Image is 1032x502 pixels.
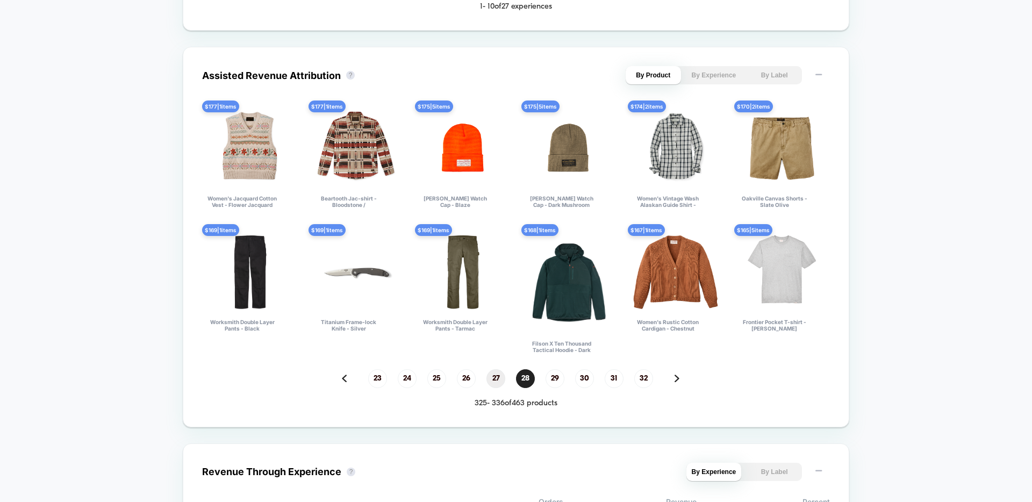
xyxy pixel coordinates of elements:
[628,224,665,236] div: $ 167 | 1 items
[633,319,703,332] div: Women's Rustic Cotton Cardigan - Chestnut
[734,101,773,112] div: $ 170 | 2 items
[747,66,802,84] button: By Label
[207,195,277,208] div: Women's Jacquard Cotton Vest - Flower Jacquard
[427,369,446,388] span: 25
[420,106,505,191] img: Ballard Watch Cap - Blaze
[314,195,383,208] div: Beartooth Jac-shirt - Bloodstone / [PERSON_NAME]
[309,101,346,112] div: $ 177 | 1 items
[202,466,341,477] div: Revenue Through Experience
[202,399,830,408] div: 325 - 336 of 463 products
[686,66,742,84] button: By Experience
[747,463,802,481] button: By Label
[202,224,239,236] div: $ 169 | 1 items
[527,230,612,336] img: Filson X Ten Thousand Tactical Hoodie - Dark Spruce
[521,224,558,236] div: $ 168 | 1 items
[675,375,679,382] img: pagination forward
[740,319,809,332] div: Frontier Pocket T-shirt - [PERSON_NAME]
[633,230,718,314] img: Women's Rustic Cotton Cardigan - Chestnut
[420,230,505,314] img: Worksmith Double Layer Pants - Tarmac
[605,369,623,388] span: 31
[207,106,292,191] img: Women's Jacquard Cotton Vest - Flower Jacquard
[420,195,490,208] div: [PERSON_NAME] Watch Cap - Blaze
[527,195,596,208] div: [PERSON_NAME] Watch Cap - Dark Mushroom
[314,230,399,314] img: Titanium Frame-lock Knife - Silver
[314,319,383,332] div: Titanium Frame-lock Knife - Silver
[207,319,277,332] div: Worksmith Double Layer Pants - Black
[521,101,560,112] div: $ 175 | 5 items
[740,230,825,314] img: Frontier Pocket T-shirt - Heather Gray
[342,375,347,382] img: pagination back
[346,71,355,80] button: ?
[202,101,239,112] div: $ 177 | 1 items
[398,369,417,388] span: 24
[575,369,594,388] span: 30
[207,230,292,314] img: Worksmith Double Layer Pants - Black
[314,106,399,191] img: Beartooth Jac-shirt - Bloodstone / Tan Ombre
[415,101,453,112] div: $ 175 | 5 items
[309,224,346,236] div: $ 169 | 1 items
[527,340,596,353] div: Filson X Ten Thousand Tactical Hoodie - Dark Spruce
[420,319,490,332] div: Worksmith Double Layer Pants - Tarmac
[626,66,681,84] button: By Product
[516,369,535,388] span: 28
[202,70,341,81] div: Assisted Revenue Attribution
[347,468,355,476] button: ?
[486,369,505,388] span: 27
[740,195,809,208] div: Oakville Canvas Shorts - Slate Olive
[633,195,703,208] div: Women's Vintage Wash Alaskan Guide Shirt - Cream/black
[740,106,825,191] img: Oakville Canvas Shorts - Slate Olive
[457,369,476,388] span: 26
[634,369,653,388] span: 32
[202,2,830,11] div: 1 - 10 of 27 experiences
[686,463,742,481] button: By Experience
[633,106,718,191] img: Women's Vintage Wash Alaskan Guide Shirt - Cream/black
[734,224,772,236] div: $ 165 | 5 items
[415,224,452,236] div: $ 169 | 1 items
[368,369,387,388] span: 23
[546,369,564,388] span: 29
[628,101,666,112] div: $ 174 | 2 items
[527,106,612,191] img: Ballard Watch Cap - Dark Mushroom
